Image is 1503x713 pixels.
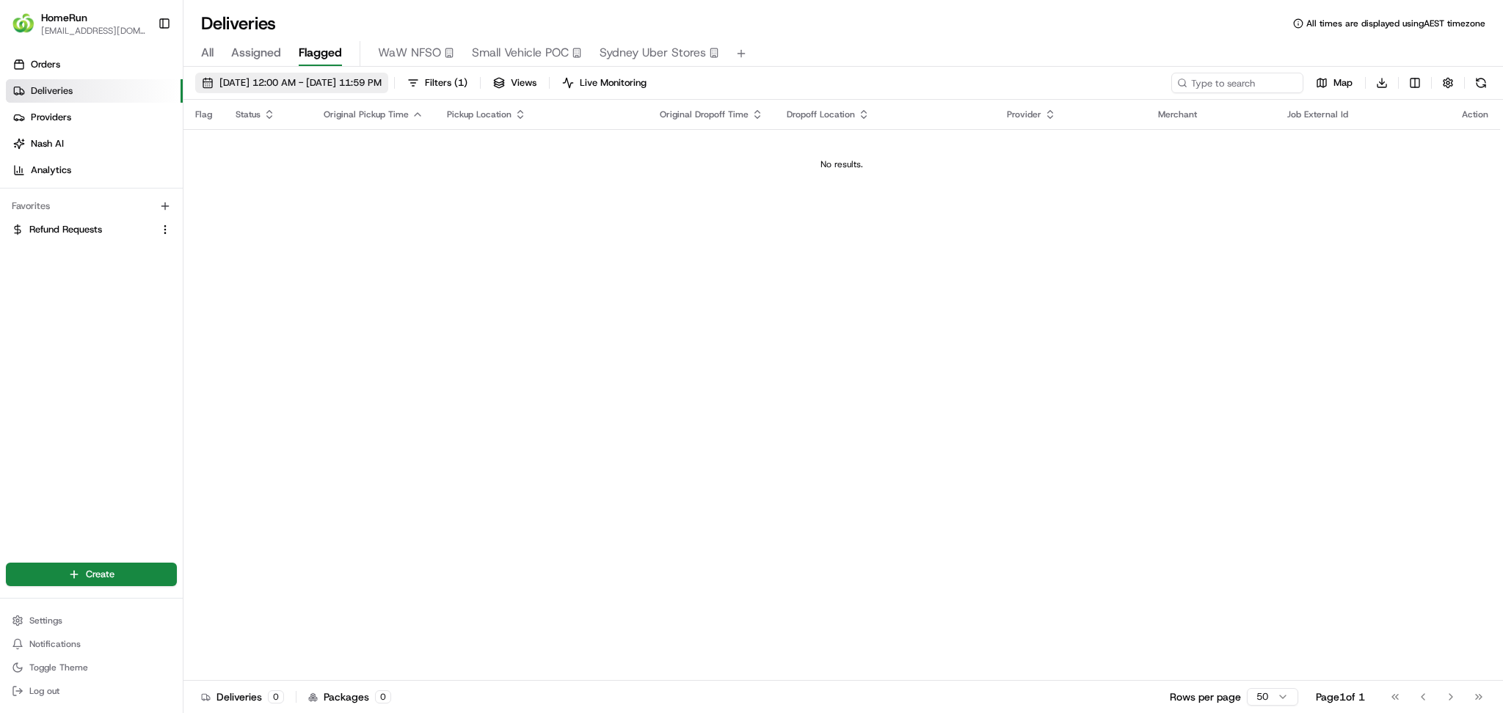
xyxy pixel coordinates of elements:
[6,79,183,103] a: Deliveries
[12,223,153,236] a: Refund Requests
[600,44,706,62] span: Sydney Uber Stores
[425,76,467,89] span: Filters
[12,12,35,35] img: HomeRun
[6,657,177,678] button: Toggle Theme
[447,109,512,120] span: Pickup Location
[1309,73,1359,93] button: Map
[1462,109,1488,120] div: Action
[103,248,178,260] a: Powered byPylon
[189,158,1494,170] div: No results.
[195,109,212,120] span: Flag
[1170,690,1241,704] p: Rows per page
[38,95,242,110] input: Clear
[195,73,388,93] button: [DATE] 12:00 AM - [DATE] 11:59 PM
[454,76,467,89] span: ( 1 )
[6,610,177,631] button: Settings
[124,214,136,226] div: 💻
[31,84,73,98] span: Deliveries
[29,638,81,650] span: Notifications
[6,218,177,241] button: Refund Requests
[9,207,118,233] a: 📗Knowledge Base
[201,12,276,35] h1: Deliveries
[487,73,543,93] button: Views
[6,106,183,129] a: Providers
[472,44,569,62] span: Small Vehicle POC
[29,685,59,697] span: Log out
[15,15,44,44] img: Nash
[31,58,60,71] span: Orders
[6,6,152,41] button: HomeRunHomeRun[EMAIL_ADDRESS][DOMAIN_NAME]
[378,44,441,62] span: WaW NFSO
[41,25,146,37] button: [EMAIL_ADDRESS][DOMAIN_NAME]
[511,76,536,89] span: Views
[50,155,186,167] div: We're available if you need us!
[231,44,281,62] span: Assigned
[6,634,177,654] button: Notifications
[324,109,409,120] span: Original Pickup Time
[250,145,267,162] button: Start new chat
[660,109,749,120] span: Original Dropoff Time
[6,53,183,76] a: Orders
[29,615,62,626] span: Settings
[31,137,64,150] span: Nash AI
[580,76,647,89] span: Live Monitoring
[139,213,236,227] span: API Documentation
[787,109,855,120] span: Dropoff Location
[1471,73,1491,93] button: Refresh
[6,194,177,218] div: Favorites
[29,223,102,236] span: Refund Requests
[15,140,41,167] img: 1736555255976-a54dd68f-1ca7-489b-9aae-adbdc363a1c4
[6,132,183,156] a: Nash AI
[146,249,178,260] span: Pylon
[15,59,267,82] p: Welcome 👋
[1287,109,1348,120] span: Job External Id
[201,690,284,704] div: Deliveries
[308,690,391,704] div: Packages
[15,214,26,226] div: 📗
[29,213,112,227] span: Knowledge Base
[1306,18,1485,29] span: All times are displayed using AEST timezone
[1333,76,1353,89] span: Map
[268,690,284,703] div: 0
[86,568,114,581] span: Create
[6,681,177,701] button: Log out
[1316,690,1365,704] div: Page 1 of 1
[6,563,177,586] button: Create
[118,207,241,233] a: 💻API Documentation
[1158,109,1197,120] span: Merchant
[219,76,382,89] span: [DATE] 12:00 AM - [DATE] 11:59 PM
[29,662,88,673] span: Toggle Theme
[375,690,391,703] div: 0
[1007,109,1041,120] span: Provider
[201,44,214,62] span: All
[556,73,653,93] button: Live Monitoring
[236,109,261,120] span: Status
[1171,73,1303,93] input: Type to search
[31,111,71,124] span: Providers
[41,10,87,25] button: HomeRun
[6,158,183,182] a: Analytics
[401,73,474,93] button: Filters(1)
[50,140,241,155] div: Start new chat
[299,44,342,62] span: Flagged
[31,164,71,177] span: Analytics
